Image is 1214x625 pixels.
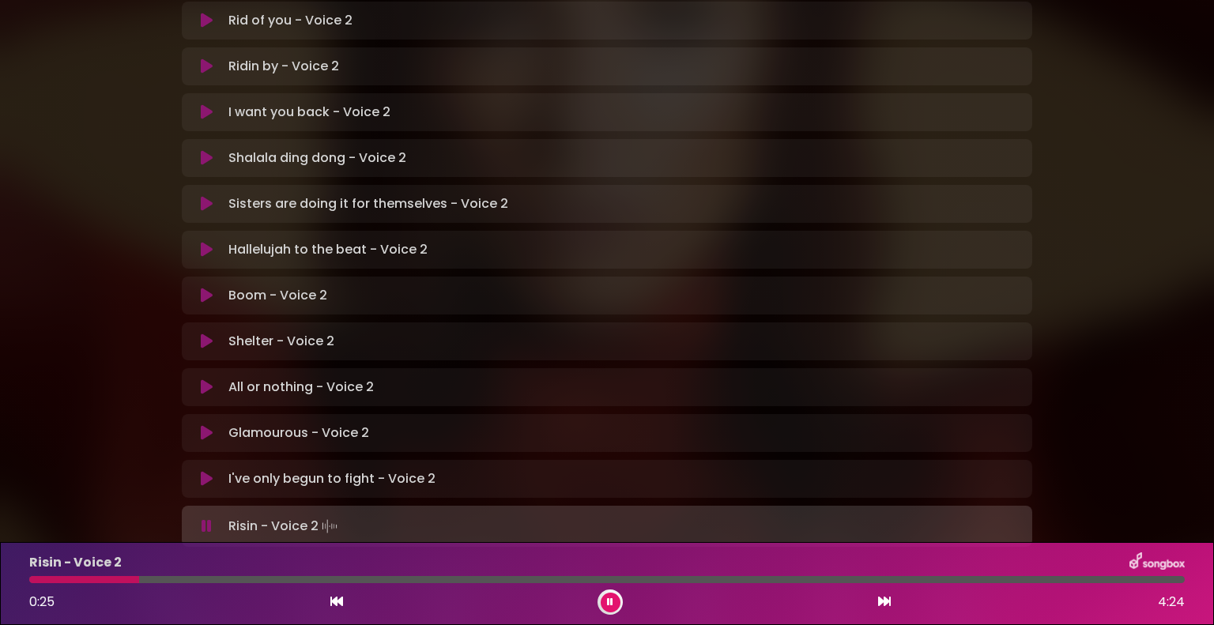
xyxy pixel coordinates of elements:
p: Hallelujah to the beat - Voice 2 [228,240,428,259]
p: Rid of you - Voice 2 [228,11,353,30]
p: I've only begun to fight - Voice 2 [228,469,435,488]
span: 4:24 [1158,593,1185,612]
span: 0:25 [29,593,55,611]
p: Boom - Voice 2 [228,286,327,305]
p: All or nothing - Voice 2 [228,378,374,397]
p: Risin - Voice 2 [29,553,122,572]
img: waveform4.gif [319,515,341,537]
p: I want you back - Voice 2 [228,103,390,122]
p: Shelter - Voice 2 [228,332,334,351]
p: Glamourous - Voice 2 [228,424,369,442]
p: Sisters are doing it for themselves - Voice 2 [228,194,508,213]
p: Ridin by - Voice 2 [228,57,339,76]
img: songbox-logo-white.png [1129,552,1185,573]
p: Risin - Voice 2 [228,515,341,537]
p: Shalala ding dong - Voice 2 [228,149,406,168]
